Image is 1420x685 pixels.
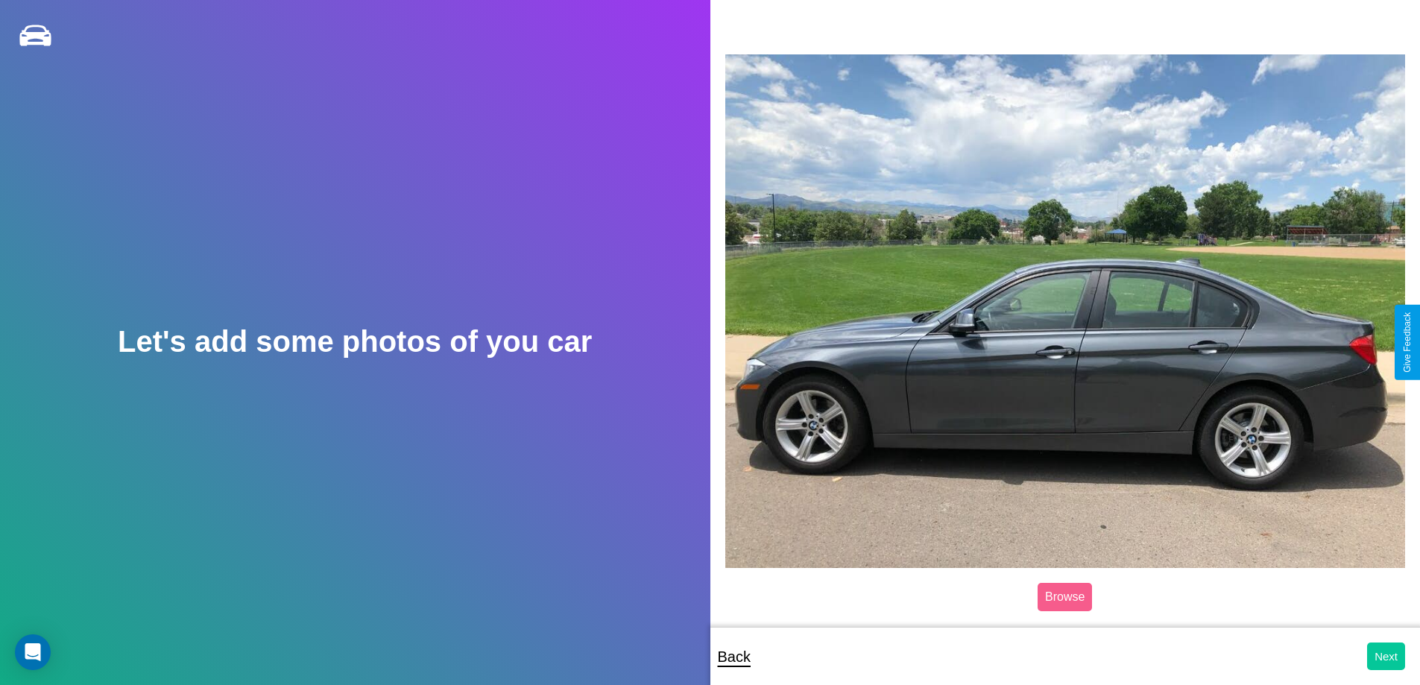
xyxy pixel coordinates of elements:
[725,54,1406,567] img: posted
[1038,583,1092,611] label: Browse
[1367,643,1405,670] button: Next
[118,325,592,359] h2: Let's add some photos of you car
[1402,312,1413,373] div: Give Feedback
[15,634,51,670] div: Open Intercom Messenger
[718,643,751,670] p: Back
